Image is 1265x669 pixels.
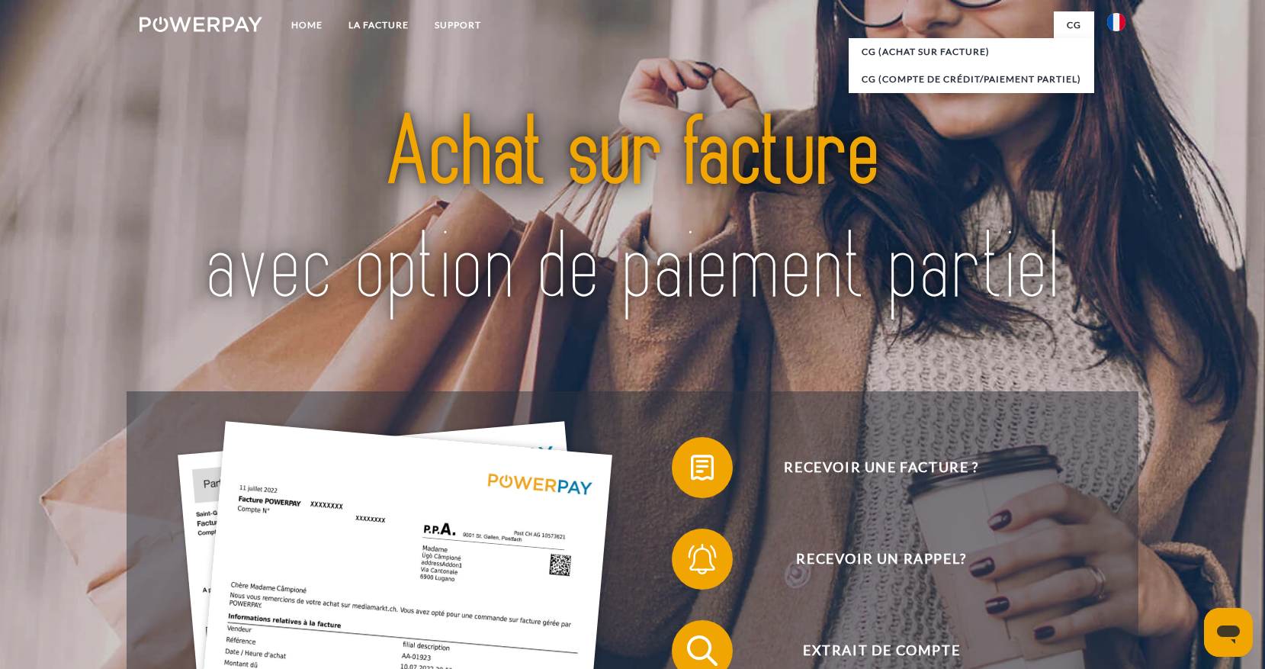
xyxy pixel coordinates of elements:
[695,529,1068,590] span: Recevoir un rappel?
[683,540,721,578] img: qb_bell.svg
[140,17,262,32] img: logo-powerpay-white.svg
[336,11,422,39] a: LA FACTURE
[1204,608,1253,657] iframe: Bouton de lancement de la fenêtre de messagerie
[672,437,1068,498] button: Recevoir une facture ?
[672,529,1068,590] button: Recevoir un rappel?
[422,11,494,39] a: Support
[278,11,336,39] a: Home
[1054,11,1094,39] a: CG
[849,66,1094,93] a: CG (Compte de crédit/paiement partiel)
[695,437,1068,498] span: Recevoir une facture ?
[849,38,1094,66] a: CG (achat sur facture)
[1107,13,1125,31] img: fr
[683,449,721,487] img: qb_bill.svg
[188,67,1077,357] img: title-powerpay_fr.svg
